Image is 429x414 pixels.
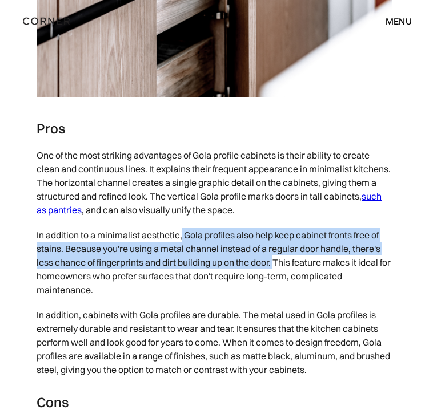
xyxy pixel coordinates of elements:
[37,302,392,382] p: In addition, cabinets with Gola profiles are durable. The metal used in Gola profiles is extremel...
[37,120,392,137] h3: Pros
[37,222,392,302] p: In addition to a minimalist aesthetic, Gola profiles also help keep cabinet fronts free of stains...
[374,11,412,31] div: menu
[386,17,412,26] div: menu
[17,14,79,29] a: home
[37,393,392,411] h3: Cons
[37,143,392,222] p: One of the most striking advantages of Gola profile cabinets is their ability to create clean and...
